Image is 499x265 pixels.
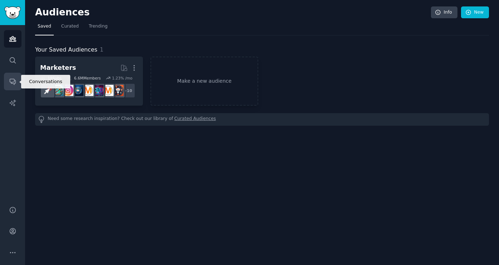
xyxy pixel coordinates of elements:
a: Curated [59,21,81,35]
a: Marketers18Subs6.6MMembers1.23% /mo+10socialmediamarketingSEODigitalMarketingdigital_marketingIns... [35,57,143,106]
img: InstagramMarketing [62,85,73,96]
h2: Audiences [35,7,431,18]
img: GummySearch logo [4,6,21,19]
img: socialmedia [112,85,124,96]
img: DigitalMarketing [82,85,93,96]
div: 18 Sub s [40,76,62,81]
img: Affiliatemarketing [52,85,63,96]
img: SEO [92,85,104,96]
span: Your Saved Audiences [35,45,97,54]
span: Trending [89,23,107,30]
a: Info [431,6,457,19]
a: New [461,6,489,19]
a: Trending [86,21,110,35]
img: marketing [102,85,114,96]
a: Make a new audience [150,57,258,106]
div: Marketers [40,63,76,72]
span: Saved [38,23,51,30]
span: 1 [100,46,104,53]
div: Need some research inspiration? Check out our library of [35,113,489,126]
div: 6.6M Members [67,76,101,81]
a: Saved [35,21,54,35]
div: 1.23 % /mo [112,76,133,81]
img: PPC [42,85,53,96]
a: Curated Audiences [174,116,216,123]
img: digital_marketing [72,85,83,96]
div: + 10 [120,83,135,98]
span: Curated [61,23,79,30]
